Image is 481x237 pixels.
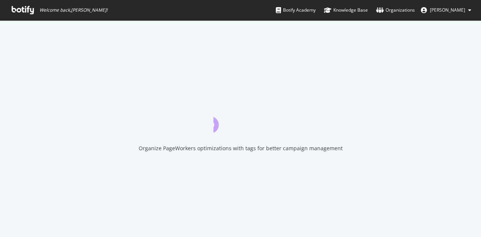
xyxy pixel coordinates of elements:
[376,6,415,14] div: Organizations
[324,6,368,14] div: Knowledge Base
[430,7,465,13] span: Susy Herrera
[276,6,316,14] div: Botify Academy
[213,106,268,133] div: animation
[39,7,107,13] span: Welcome back, [PERSON_NAME] !
[415,4,477,16] button: [PERSON_NAME]
[139,145,343,152] div: Organize PageWorkers optimizations with tags for better campaign management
